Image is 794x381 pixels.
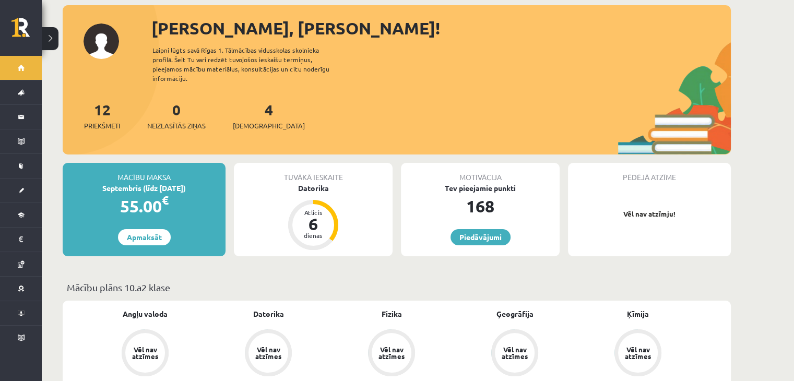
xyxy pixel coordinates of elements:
a: 4[DEMOGRAPHIC_DATA] [233,100,305,131]
span: € [162,193,169,208]
div: 55.00 [63,194,226,219]
a: Apmaksāt [118,229,171,245]
a: Vēl nav atzīmes [453,329,576,378]
div: Atlicis [298,209,329,216]
div: 6 [298,216,329,232]
div: Motivācija [401,163,560,183]
div: Vēl nav atzīmes [254,346,283,360]
div: Vēl nav atzīmes [377,346,406,360]
a: Datorika Atlicis 6 dienas [234,183,393,252]
a: Vēl nav atzīmes [207,329,330,378]
a: 0Neizlasītās ziņas [147,100,206,131]
a: Vēl nav atzīmes [576,329,700,378]
a: Ķīmija [627,308,649,319]
a: Vēl nav atzīmes [84,329,207,378]
p: Mācību plāns 10.a2 klase [67,280,727,294]
span: [DEMOGRAPHIC_DATA] [233,121,305,131]
div: Pēdējā atzīme [568,163,731,183]
div: Tuvākā ieskaite [234,163,393,183]
span: Priekšmeti [84,121,120,131]
a: Fizika [382,308,402,319]
div: Laipni lūgts savā Rīgas 1. Tālmācības vidusskolas skolnieka profilā. Šeit Tu vari redzēt tuvojošo... [152,45,348,83]
a: Piedāvājumi [451,229,511,245]
div: Datorika [234,183,393,194]
div: Mācību maksa [63,163,226,183]
a: 12Priekšmeti [84,100,120,131]
div: Tev pieejamie punkti [401,183,560,194]
div: 168 [401,194,560,219]
a: Rīgas 1. Tālmācības vidusskola [11,18,42,44]
div: [PERSON_NAME], [PERSON_NAME]! [151,16,731,41]
div: Vēl nav atzīmes [623,346,653,360]
div: dienas [298,232,329,239]
a: Angļu valoda [123,308,168,319]
div: Vēl nav atzīmes [500,346,529,360]
p: Vēl nav atzīmju! [573,209,726,219]
a: Datorika [253,308,284,319]
span: Neizlasītās ziņas [147,121,206,131]
a: Vēl nav atzīmes [330,329,453,378]
a: Ģeogrāfija [496,308,534,319]
div: Vēl nav atzīmes [131,346,160,360]
div: Septembris (līdz [DATE]) [63,183,226,194]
